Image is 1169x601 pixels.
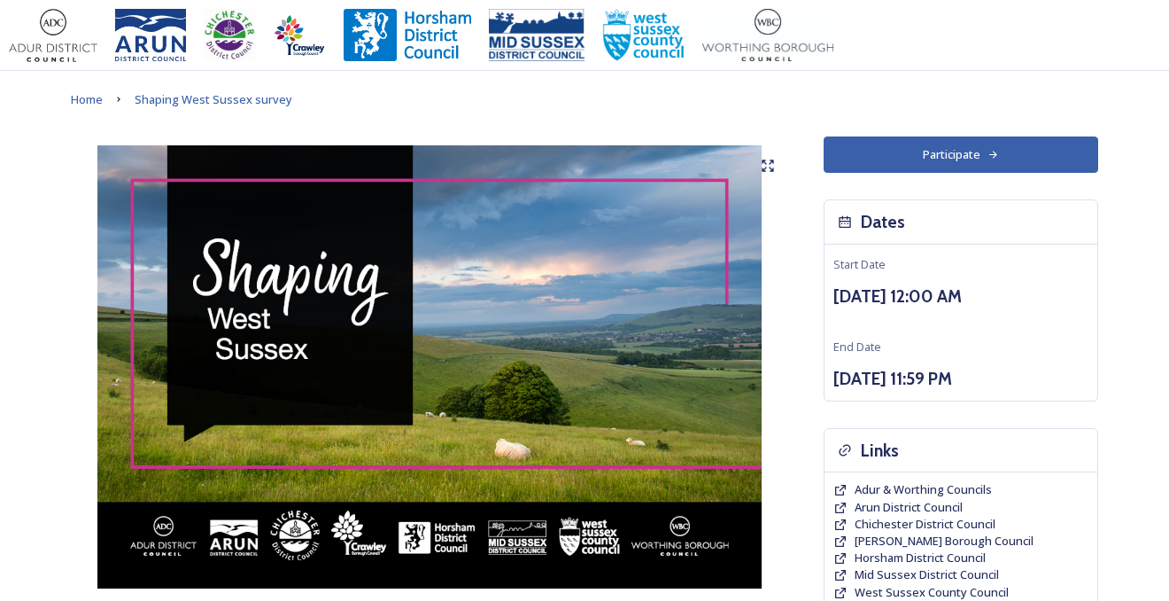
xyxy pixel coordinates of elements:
[204,9,255,62] img: CDC%20Logo%20-%20you%20may%20have%20a%20better%20version.jpg
[344,9,471,62] img: Horsham%20DC%20Logo.jpg
[71,91,103,107] span: Home
[855,481,992,497] span: Adur & Worthing Councils
[833,366,1088,392] h3: [DATE] 11:59 PM
[855,516,995,533] a: Chichester District Council
[855,533,1034,550] a: [PERSON_NAME] Borough Council
[855,550,986,566] a: Horsham District Council
[824,137,1098,173] button: Participate
[702,9,833,62] img: Worthing_Adur%20%281%29.jpg
[855,566,999,583] a: Mid Sussex District Council
[855,584,1009,601] a: West Sussex County Council
[855,584,1009,600] span: West Sussex County Council
[855,533,1034,549] span: [PERSON_NAME] Borough Council
[833,256,886,272] span: Start Date
[861,209,905,235] h3: Dates
[855,566,999,582] span: Mid Sussex District Council
[135,91,292,107] span: Shaping West Sussex survey
[855,481,992,498] a: Adur & Worthing Councils
[855,550,986,566] span: Horsham District Council
[602,9,685,62] img: WSCCPos-Spot-25mm.jpg
[855,499,963,516] a: Arun District Council
[71,89,103,110] a: Home
[855,499,963,515] span: Arun District Council
[861,438,899,464] h3: Links
[833,339,881,355] span: End Date
[273,9,326,62] img: Crawley%20BC%20logo.jpg
[9,9,97,62] img: Adur%20logo%20%281%29.jpeg
[833,284,1088,309] h3: [DATE] 12:00 AM
[115,9,186,62] img: Arun%20District%20Council%20logo%20blue%20CMYK.jpg
[135,89,292,110] a: Shaping West Sussex survey
[489,9,584,62] img: 150ppimsdc%20logo%20blue.png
